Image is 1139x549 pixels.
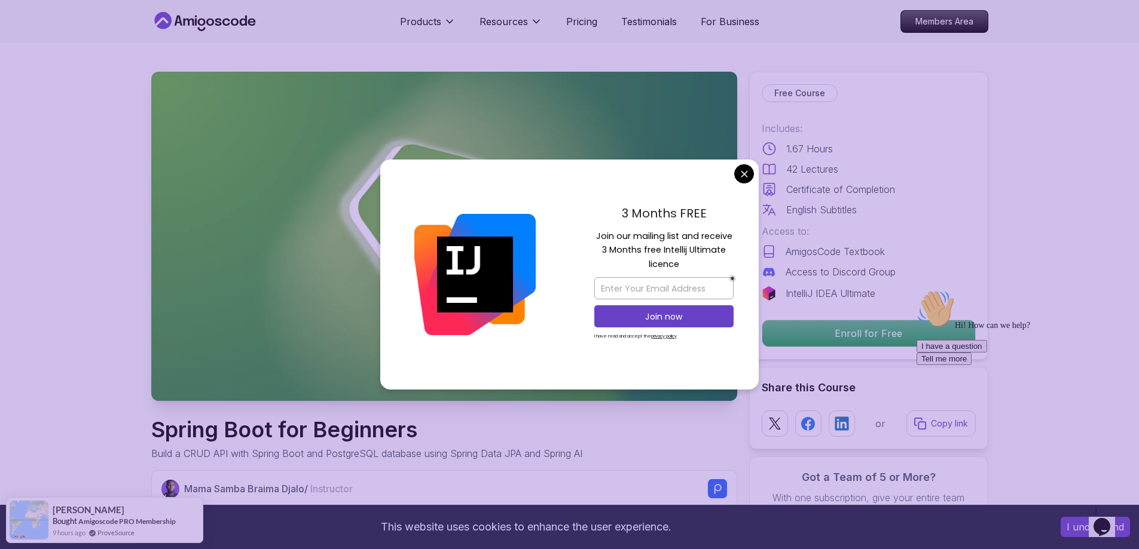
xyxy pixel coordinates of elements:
p: Enroll for Free [762,320,975,346]
div: This website uses cookies to enhance the user experience. [9,514,1043,540]
p: IntelliJ IDEA Ultimate [786,286,875,300]
a: Testimonials [621,14,677,29]
button: Products [400,14,456,38]
iframe: chat widget [1089,501,1127,537]
button: I have a question [5,55,75,68]
p: Certificate of Completion [786,182,895,197]
p: English Subtitles [786,203,857,217]
img: jetbrains logo [762,286,776,300]
h3: Got a Team of 5 or More? [762,469,976,486]
button: Accept cookies [1061,517,1130,537]
span: [PERSON_NAME] [53,505,124,515]
p: Members Area [901,11,988,32]
p: Access to Discord Group [786,265,896,279]
p: Access to: [762,224,976,238]
img: provesource social proof notification image [10,501,48,539]
span: 9 hours ago [53,527,85,538]
span: Instructor [310,483,353,495]
p: Free Course [774,87,825,99]
p: Includes: [762,121,976,136]
img: Nelson Djalo [161,480,180,498]
a: Amigoscode PRO Membership [78,517,176,526]
iframe: chat widget [912,285,1127,495]
p: Build a CRUD API with Spring Boot and PostgreSQL database using Spring Data JPA and Spring AI [151,446,582,461]
button: Tell me more [5,68,60,80]
a: For Business [701,14,759,29]
p: 1.67 Hours [786,142,833,156]
p: AmigosCode Textbook [786,244,885,259]
button: Resources [480,14,542,38]
span: Bought [53,516,77,526]
p: Products [400,14,441,29]
a: Members Area [900,10,988,33]
p: With one subscription, give your entire team access to all courses and features. [762,490,976,519]
button: Copy link [906,410,976,437]
p: Mama Samba Braima Djalo / [184,481,353,496]
img: :wave: [5,5,43,43]
button: Enroll for Free [762,320,976,347]
h2: Share this Course [762,379,976,396]
p: or [875,416,885,431]
div: 👋Hi! How can we help?I have a questionTell me more [5,5,220,80]
span: Hi! How can we help? [5,36,118,45]
p: Resources [480,14,528,29]
a: ProveSource [97,527,135,538]
a: Pricing [566,14,597,29]
h1: Spring Boot for Beginners [151,418,582,441]
img: spring-boot-for-beginners_thumbnail [151,72,737,401]
p: 42 Lectures [786,162,838,176]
